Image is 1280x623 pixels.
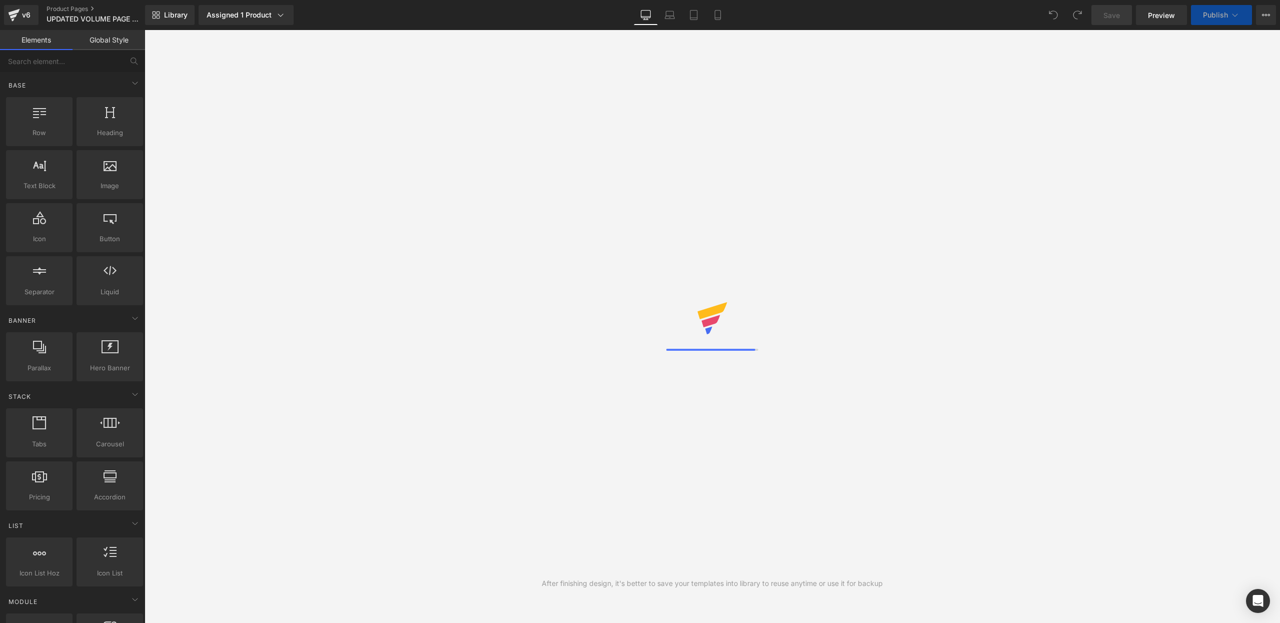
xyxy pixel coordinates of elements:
[80,439,140,449] span: Carousel
[20,9,33,22] div: v6
[542,578,883,589] div: After finishing design, it's better to save your templates into library to reuse anytime or use i...
[1148,10,1175,21] span: Preview
[1067,5,1087,25] button: Redo
[80,363,140,373] span: Hero Banner
[1043,5,1063,25] button: Undo
[1103,10,1120,21] span: Save
[1136,5,1187,25] a: Preview
[8,316,37,325] span: Banner
[9,439,70,449] span: Tabs
[9,568,70,578] span: Icon List Hoz
[9,492,70,502] span: Pricing
[80,128,140,138] span: Heading
[80,568,140,578] span: Icon List
[47,5,162,13] a: Product Pages
[8,392,32,401] span: Stack
[9,287,70,297] span: Separator
[1203,11,1228,19] span: Publish
[80,287,140,297] span: Liquid
[80,492,140,502] span: Accordion
[73,30,145,50] a: Global Style
[80,234,140,244] span: Button
[9,234,70,244] span: Icon
[9,128,70,138] span: Row
[634,5,658,25] a: Desktop
[8,597,39,606] span: Module
[706,5,730,25] a: Mobile
[658,5,682,25] a: Laptop
[47,15,143,23] span: UPDATED VOLUME PAGE 08/18
[9,181,70,191] span: Text Block
[1246,589,1270,613] div: Open Intercom Messenger
[1191,5,1252,25] button: Publish
[207,10,286,20] div: Assigned 1 Product
[4,5,39,25] a: v6
[682,5,706,25] a: Tablet
[9,363,70,373] span: Parallax
[8,81,27,90] span: Base
[80,181,140,191] span: Image
[1256,5,1276,25] button: More
[164,11,188,20] span: Library
[8,521,25,530] span: List
[145,5,195,25] a: New Library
